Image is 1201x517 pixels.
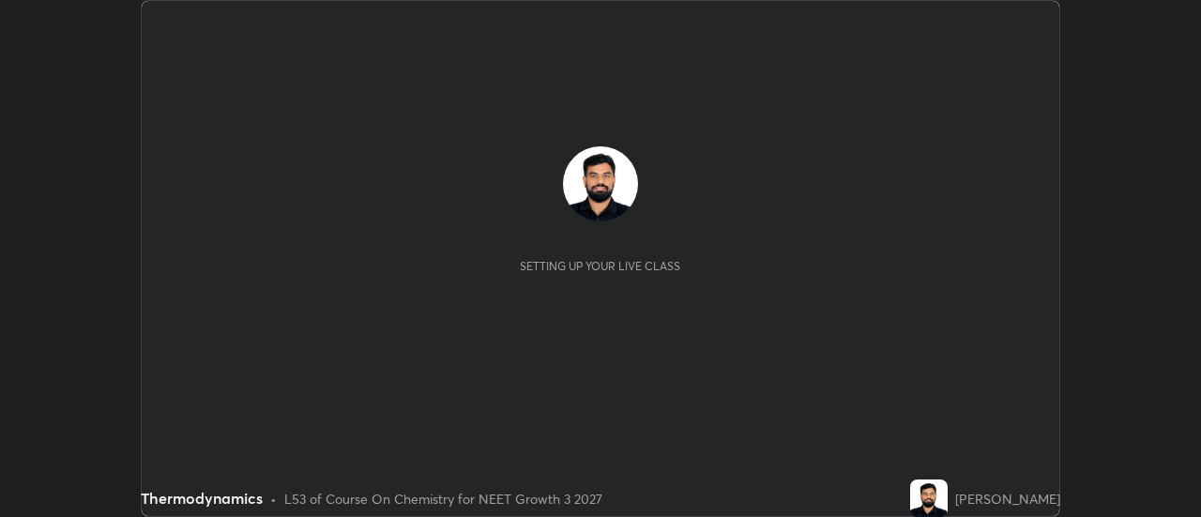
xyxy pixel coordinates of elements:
div: • [270,489,277,509]
div: L53 of Course On Chemistry for NEET Growth 3 2027 [284,489,602,509]
div: Thermodynamics [141,487,263,509]
img: 4925d321413647ba8554cd8cd00796ad.jpg [910,479,948,517]
div: Setting up your live class [520,259,680,273]
img: 4925d321413647ba8554cd8cd00796ad.jpg [563,146,638,221]
div: [PERSON_NAME] [955,489,1060,509]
